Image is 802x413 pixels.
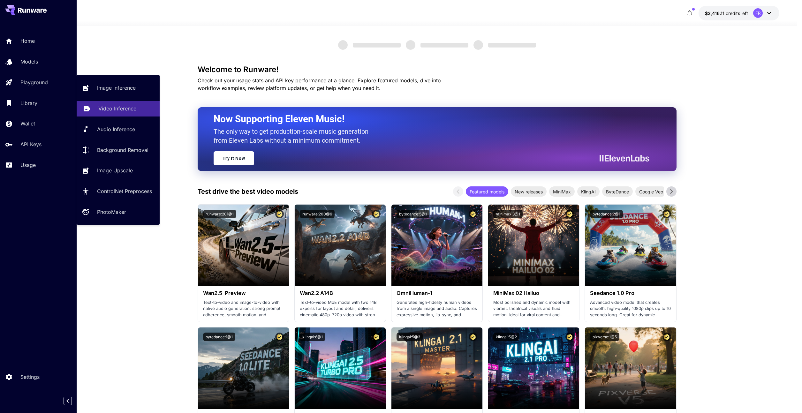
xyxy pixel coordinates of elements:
span: Google Veo [635,188,667,195]
button: klingai:5@2 [493,333,519,341]
button: minimax:3@1 [493,210,523,218]
button: Certified Model – Vetted for best performance and includes a commercial license. [372,333,381,341]
h2: Now Supporting Eleven Music! [214,113,645,125]
p: Audio Inference [97,125,135,133]
a: Background Removal [77,142,160,158]
img: alt [391,205,482,286]
div: $2,416.10864 [705,10,748,17]
button: Certified Model – Vetted for best performance and includes a commercial license. [469,333,477,341]
img: alt [198,205,289,286]
button: Collapse sidebar [64,397,72,405]
img: alt [295,205,386,286]
button: bytedance:5@1 [397,210,429,218]
img: alt [585,327,676,409]
span: MiniMax [549,188,575,195]
img: alt [585,205,676,286]
span: Check out your usage stats and API key performance at a glance. Explore featured models, dive int... [198,77,441,91]
button: bytedance:1@1 [203,333,235,341]
p: Video Inference [98,105,136,112]
p: Background Removal [97,146,148,154]
p: Image Inference [97,84,136,92]
button: runware:201@1 [203,210,236,218]
p: Settings [20,373,40,381]
button: Certified Model – Vetted for best performance and includes a commercial license. [275,210,284,218]
p: Models [20,58,38,65]
p: The only way to get production-scale music generation from Eleven Labs without a minimum commitment. [214,127,373,145]
p: Library [20,99,37,107]
p: Wallet [20,120,35,127]
span: $2,416.11 [705,11,726,16]
p: ControlNet Preprocess [97,187,152,195]
span: ByteDance [602,188,633,195]
p: Usage [20,161,36,169]
button: Certified Model – Vetted for best performance and includes a commercial license. [565,333,574,341]
button: Certified Model – Vetted for best performance and includes a commercial license. [275,333,284,341]
p: Advanced video model that creates smooth, high-quality 1080p clips up to 10 seconds long. Great f... [590,299,671,318]
p: PhotoMaker [97,208,126,216]
div: FR [753,8,763,18]
button: Certified Model – Vetted for best performance and includes a commercial license. [372,210,381,218]
img: alt [198,327,289,409]
h3: Welcome to Runware! [198,65,677,74]
p: API Keys [20,140,42,148]
p: Playground [20,79,48,86]
p: Text-to-video and image-to-video with native audio generation, strong prompt adherence, smooth mo... [203,299,284,318]
a: PhotoMaker [77,204,160,220]
button: klingai:5@3 [397,333,423,341]
a: Image Upscale [77,163,160,178]
img: alt [488,205,579,286]
img: alt [295,327,386,409]
button: Certified Model – Vetted for best performance and includes a commercial license. [662,210,671,218]
button: bytedance:2@1 [590,210,623,218]
span: Featured models [466,188,508,195]
a: ControlNet Preprocess [77,184,160,199]
p: Generates high-fidelity human videos from a single image and audio. Captures expressive motion, l... [397,299,477,318]
p: Most polished and dynamic model with vibrant, theatrical visuals and fluid motion. Ideal for vira... [493,299,574,318]
button: pixverse:1@5 [590,333,619,341]
div: Collapse sidebar [68,395,77,407]
p: Text-to-video MoE model with two 14B experts for layout and detail; delivers cinematic 480p–720p ... [300,299,381,318]
img: alt [391,327,482,409]
img: alt [488,327,579,409]
a: Video Inference [77,101,160,116]
span: credits left [726,11,748,16]
a: Try It Now [214,151,254,165]
button: Certified Model – Vetted for best performance and includes a commercial license. [565,210,574,218]
p: Test drive the best video models [198,187,298,196]
span: New releases [511,188,547,195]
p: Home [20,37,35,45]
a: Image Inference [77,80,160,96]
h3: Wan2.2 A14B [300,290,381,296]
p: Image Upscale [97,167,133,174]
button: $2,416.10864 [699,6,779,20]
a: Audio Inference [77,122,160,137]
span: KlingAI [577,188,600,195]
h3: Seedance 1.0 Pro [590,290,671,296]
button: runware:200@6 [300,210,335,218]
button: klingai:6@1 [300,333,325,341]
button: Certified Model – Vetted for best performance and includes a commercial license. [469,210,477,218]
h3: Wan2.5-Preview [203,290,284,296]
h3: OmniHuman‑1 [397,290,477,296]
button: Certified Model – Vetted for best performance and includes a commercial license. [662,333,671,341]
h3: MiniMax 02 Hailuo [493,290,574,296]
